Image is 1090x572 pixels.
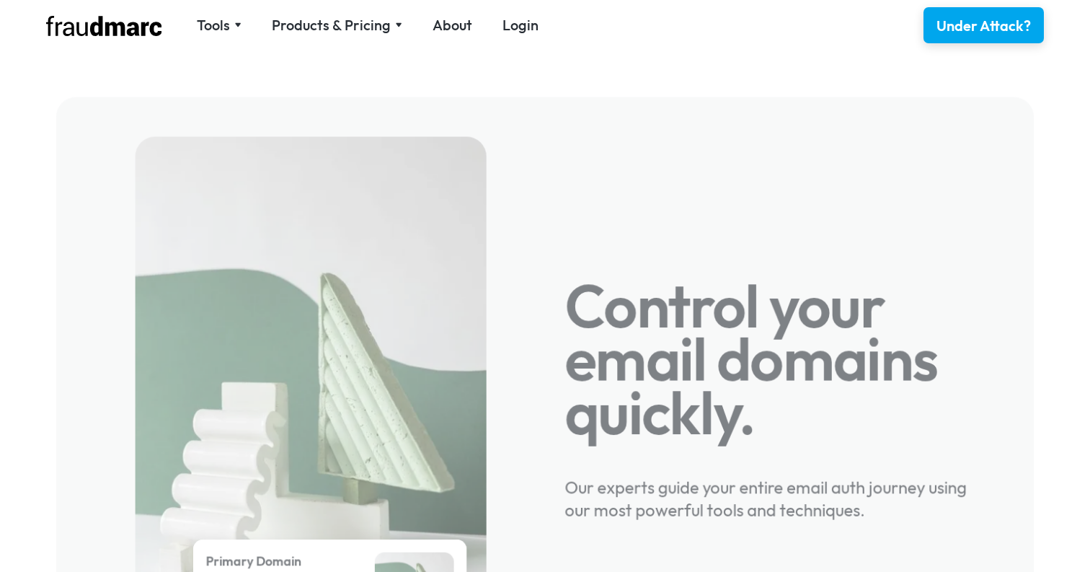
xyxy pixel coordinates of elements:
[197,15,242,35] div: Tools
[936,16,1031,36] div: Under Attack?
[564,454,994,521] div: Our experts guide your entire email auth journey using our most powerful tools and techniques.
[272,15,402,35] div: Products & Pricing
[564,279,994,439] h1: Control your email domains quickly.
[205,552,360,570] div: Primary Domain
[502,15,539,35] a: Login
[433,15,472,35] a: About
[197,15,230,35] div: Tools
[923,7,1044,43] a: Under Attack?
[272,15,391,35] div: Products & Pricing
